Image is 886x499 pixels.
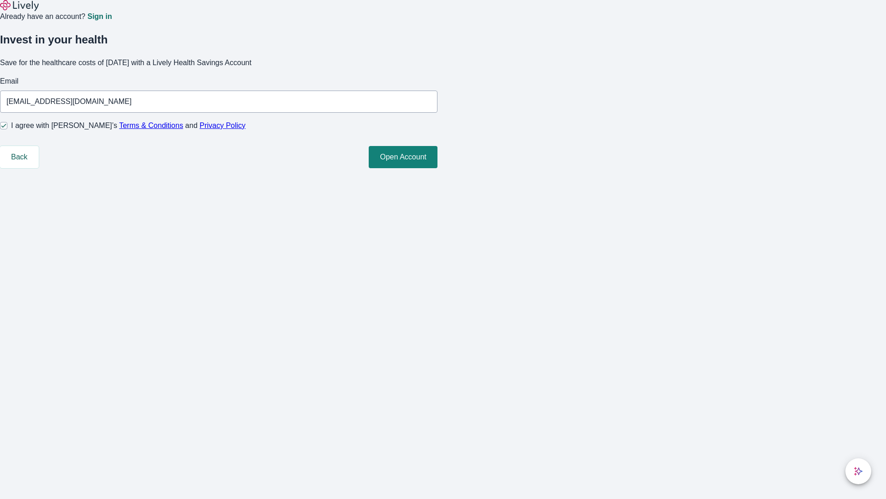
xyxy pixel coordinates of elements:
a: Sign in [87,13,112,20]
a: Privacy Policy [200,122,246,129]
a: Terms & Conditions [119,122,183,129]
svg: Lively AI Assistant [854,467,863,476]
button: Open Account [369,146,437,168]
span: I agree with [PERSON_NAME]’s and [11,120,245,131]
button: chat [845,458,871,484]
